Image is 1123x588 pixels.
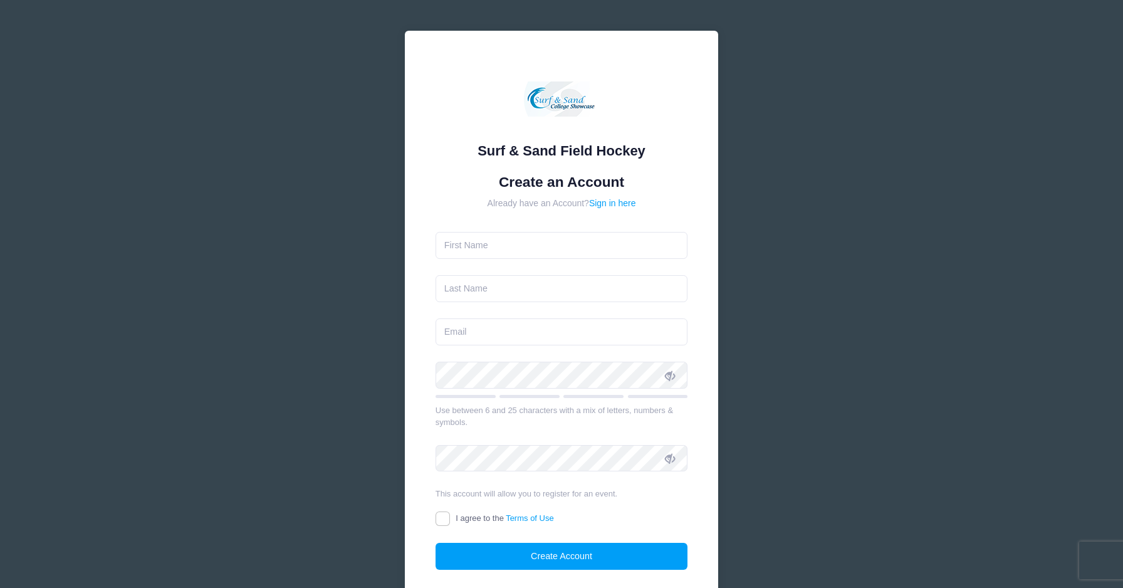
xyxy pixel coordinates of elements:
[436,543,688,570] button: Create Account
[436,488,688,500] div: This account will allow you to register for an event.
[436,232,688,259] input: First Name
[456,513,553,523] span: I agree to the
[436,197,688,210] div: Already have an Account?
[436,404,688,429] div: Use between 6 and 25 characters with a mix of letters, numbers & symbols.
[436,512,450,526] input: I agree to theTerms of Use
[436,318,688,345] input: Email
[524,61,599,137] img: Surf & Sand Field Hockey
[436,140,688,161] div: Surf & Sand Field Hockey
[436,275,688,302] input: Last Name
[589,198,636,208] a: Sign in here
[436,174,688,191] h1: Create an Account
[506,513,554,523] a: Terms of Use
